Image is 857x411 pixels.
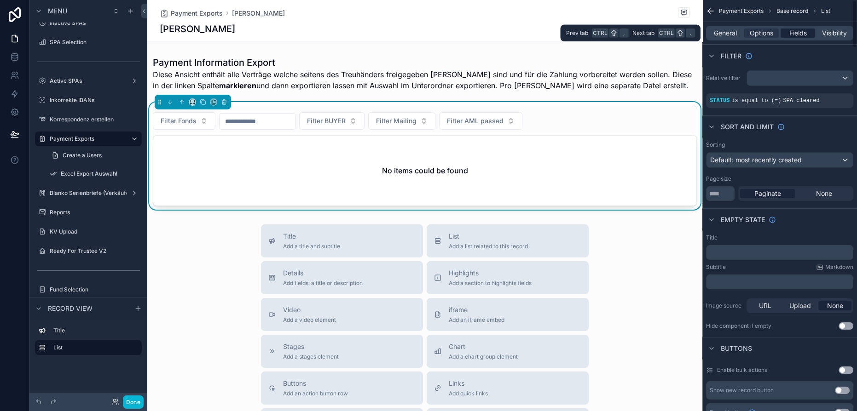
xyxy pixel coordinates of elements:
a: Reports [35,205,142,220]
span: List [449,232,528,241]
div: Hide component if empty [706,322,771,330]
span: URL [759,301,771,310]
label: KV Upload [50,228,140,235]
a: Active SPAs [35,74,142,88]
a: Inkorrekte IBANs [35,93,142,108]
button: LinksAdd quick links [427,371,589,405]
span: Add an action button row [283,390,348,397]
label: SPA Selection [50,39,140,46]
span: Visibility [822,29,847,38]
span: None [827,301,843,310]
label: Payment Exports [50,135,123,143]
span: Add a chart group element [449,353,518,360]
button: StagesAdd a stages element [261,335,423,368]
div: Show new record button [710,387,774,394]
span: Add fields, a title or description [283,280,363,287]
span: Base record [776,7,808,15]
button: HighlightsAdd a section to highlights fields [427,261,589,294]
span: Ctrl [658,29,675,38]
button: ListAdd a list related to this record [427,224,589,257]
span: Filter Fonds [161,116,197,126]
a: Create a Users [46,148,142,163]
span: Paginate [754,189,781,198]
span: Add a stages element [283,353,339,360]
button: Select Button [368,112,435,130]
label: Subtitle [706,263,726,271]
a: Markdown [816,263,853,271]
span: List [821,7,830,15]
span: Fields [789,29,807,38]
span: Stages [283,342,339,351]
label: Fund Selection [50,286,140,293]
label: Active SPAs [50,77,127,85]
label: Korrespondenz erstellen [50,116,140,123]
a: Fund Selection [35,282,142,297]
button: TitleAdd a title and subtitle [261,224,423,257]
label: Enable bulk actions [717,366,767,374]
span: , [620,29,628,37]
label: List [53,344,134,351]
span: STATUS [710,97,730,104]
span: iframe [449,305,504,314]
span: Next tab [632,29,654,37]
button: ButtonsAdd an action button row [261,371,423,405]
div: scrollable content [706,245,853,260]
button: Done [123,395,144,409]
label: Image source [706,302,743,309]
span: Menu [48,6,67,16]
label: Sorting [706,141,725,148]
label: Title [706,234,718,241]
a: Payment Exports [35,131,142,146]
span: Title [283,232,340,241]
span: Filter [721,51,741,61]
span: Upload [789,301,811,310]
span: Video [283,305,336,314]
button: Select Button [439,112,522,130]
a: Payment Exports [160,9,223,18]
label: Title [53,327,138,334]
span: Details [283,268,363,278]
div: scrollable content [706,274,853,289]
button: DetailsAdd fields, a title or description [261,261,423,294]
span: Ctrl [592,29,608,38]
span: Filter AML passed [447,116,504,126]
span: Links [449,379,488,388]
label: Inactive SPAs [50,19,140,27]
span: [PERSON_NAME] [232,9,285,18]
label: Reports [50,209,140,216]
div: scrollable content [29,319,147,364]
span: Create a Users [63,152,102,159]
span: Default: most recently created [710,156,802,164]
span: Add a list related to this record [449,243,528,250]
a: Korrespondenz erstellen [35,112,142,127]
a: KV Upload [35,224,142,239]
h2: No items could be found [382,165,468,176]
span: General [714,29,737,38]
span: SPA cleared [783,97,819,104]
span: Buttons [283,379,348,388]
span: Markdown [825,263,853,271]
span: Record view [48,304,93,313]
a: Excel Export Auswahl [46,166,142,181]
span: Add quick links [449,390,488,397]
span: Prev tab [566,29,588,37]
span: Add a section to highlights fields [449,280,532,287]
button: iframeAdd an iframe embed [427,298,589,331]
h1: [PERSON_NAME] [160,23,235,35]
span: Buttons [721,344,752,353]
span: Add an iframe embed [449,316,504,324]
label: Ready For Trustee V2 [50,247,140,255]
span: Highlights [449,268,532,278]
span: Payment Exports [171,9,223,18]
button: Select Button [153,112,215,130]
a: Ready For Trustee V2 [35,244,142,258]
button: ChartAdd a chart group element [427,335,589,368]
span: Filter BUYER [307,116,346,126]
span: Empty state [721,215,765,224]
span: Filter Mailing [376,116,417,126]
span: Options [750,29,773,38]
span: Chart [449,342,518,351]
label: Blanko Serienbriefe (Verkäufer) [50,189,133,197]
span: Payment Exports [719,7,764,15]
span: Sort And Limit [721,122,774,131]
